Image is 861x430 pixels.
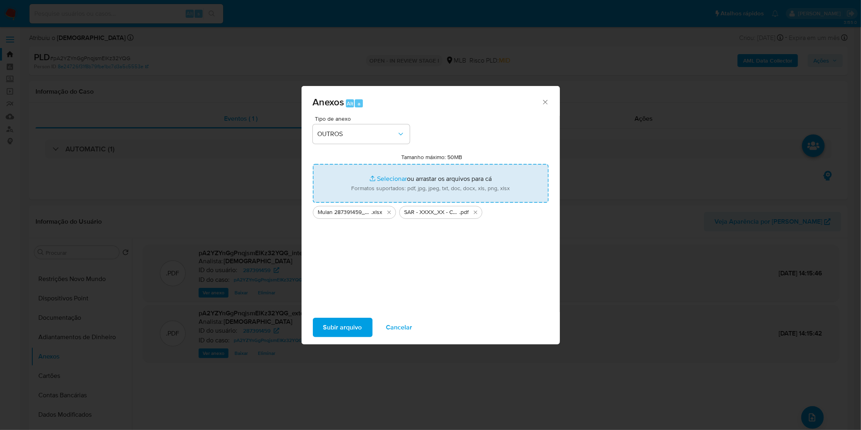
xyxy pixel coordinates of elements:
[313,318,373,337] button: Subir arquivo
[313,203,549,219] ul: Arquivos selecionados
[384,208,394,217] button: Excluir Mulan 287391459_2025_08_18_12_47_54.xlsx
[347,100,353,107] span: Alt
[460,208,469,216] span: .pdf
[313,95,344,109] span: Anexos
[541,98,549,105] button: Fechar
[358,100,360,107] span: a
[386,319,413,336] span: Cancelar
[376,318,423,337] button: Cancelar
[372,208,383,216] span: .xlsx
[323,319,362,336] span: Subir arquivo
[315,116,412,122] span: Tipo de anexo
[318,130,397,138] span: OUTROS
[401,153,462,161] label: Tamanho máximo: 50MB
[404,208,460,216] span: SAR - XXXX_XX - CPF 50743254805 - [PERSON_NAME]
[471,208,480,217] button: Excluir SAR - XXXX_XX - CPF 50743254805 - EDUARDO OLIMPIO DA PONTE.pdf
[318,208,372,216] span: Mulan 287391459_2025_08_18_12_47_54
[313,124,410,144] button: OUTROS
